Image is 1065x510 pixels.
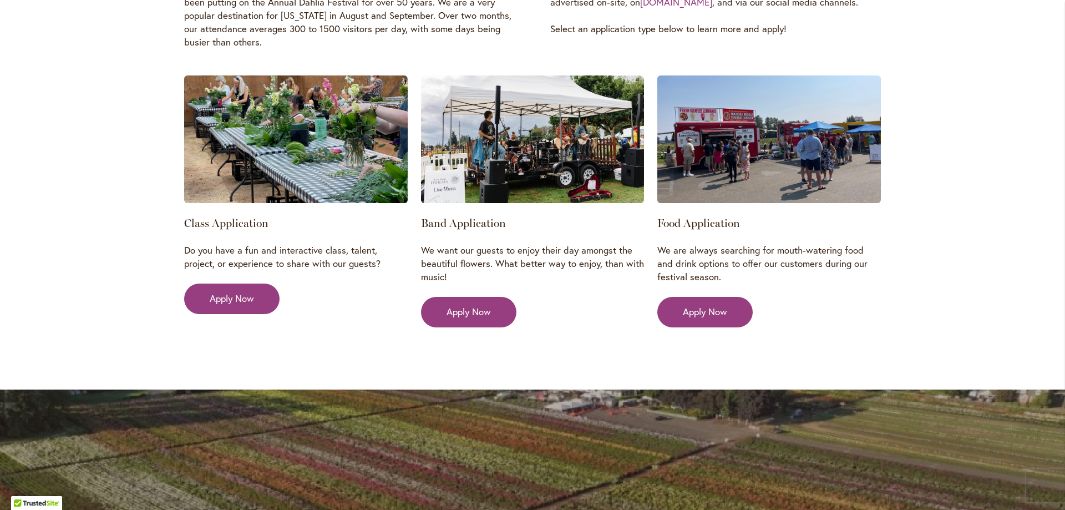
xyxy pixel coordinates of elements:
p: Select an application type below to learn more and apply! [550,22,881,36]
span: Apply Now [683,305,727,319]
a: Apply Now [657,297,753,327]
p: We are always searching for mouth-watering food and drink options to offer our customers during o... [657,244,881,284]
h3: Food Application [657,216,881,230]
img: The Chop Spot food vendor has a red, black and white trailer with a hen as their logo [657,75,881,203]
img: A band poses at a pool table, all six members wear cowboy-esque attire [421,75,645,203]
a: Apply Now [184,284,280,314]
span: Apply Now [447,305,491,319]
h3: Band Application [421,216,645,230]
h3: Class Application [184,216,408,230]
a: Apply Now [421,297,516,327]
span: Apply Now [210,292,254,305]
p: We want our guests to enjoy their day amongst the beautiful flowers. What better way to enjoy, th... [421,244,645,284]
img: A painted scene of the dahlia fields with a mountain in the background from one of the previous c... [184,75,408,203]
p: Do you have a fun and interactive class, talent, project, or experience to share with our guests? [184,244,408,270]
